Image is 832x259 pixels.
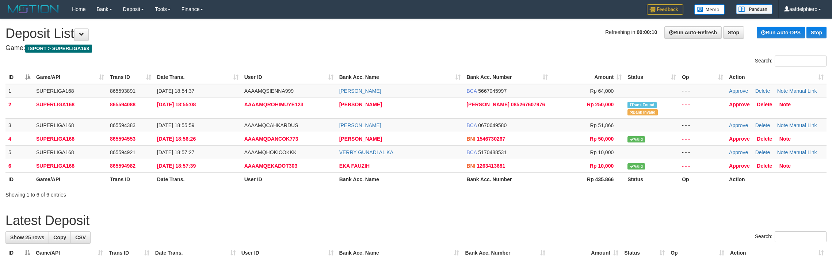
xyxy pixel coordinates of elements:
a: Note [779,102,791,107]
span: BNI [466,136,475,142]
td: SUPERLIGA168 [33,145,107,159]
a: Delete [755,88,770,94]
td: SUPERLIGA168 [33,118,107,132]
span: 865594553 [110,136,136,142]
a: Copy [49,231,71,244]
span: 865594383 [110,122,136,128]
th: Status [625,172,679,186]
td: - - - [679,84,726,98]
span: ISPORT > SUPERLIGA168 [25,45,92,53]
span: AAAAMQROHIMUYE123 [244,102,304,107]
span: Bank is not match [627,109,657,115]
th: Rp 435.866 [551,172,625,186]
span: [DATE] 18:57:27 [157,149,194,155]
a: Approve [729,122,748,128]
td: SUPERLIGA168 [33,84,107,98]
td: SUPERLIGA168 [33,159,107,172]
label: Search: [755,56,827,66]
a: Approve [729,88,748,94]
th: Bank Acc. Name: activate to sort column ascending [336,71,464,84]
a: Run Auto-Refresh [664,26,722,39]
th: Trans ID [107,172,154,186]
span: Copy 0670649580 to clipboard [478,122,507,128]
td: - - - [679,132,726,145]
td: 1 [5,84,33,98]
td: - - - [679,118,726,132]
td: - - - [679,145,726,159]
div: Showing 1 to 6 of 6 entries [5,188,341,198]
span: 865594921 [110,149,136,155]
span: Valid transaction [627,163,645,170]
span: [DATE] 18:56:26 [157,136,196,142]
th: Op [679,172,726,186]
th: Trans ID: activate to sort column ascending [107,71,154,84]
th: ID: activate to sort column descending [5,71,33,84]
span: AAAAMQHOKICOKKK [244,149,297,155]
span: BCA [466,88,477,94]
a: Note [779,163,791,169]
th: Date Trans. [154,172,241,186]
span: Rp 50,000 [590,136,614,142]
span: BCA [466,122,477,128]
span: 865594088 [110,102,136,107]
a: [PERSON_NAME] [339,88,381,94]
span: Refreshing in: [605,29,657,35]
td: 2 [5,98,33,118]
span: AAAAMQCAHKARDUS [244,122,298,128]
th: Bank Acc. Name [336,172,464,186]
a: Approve [729,163,750,169]
th: Op: activate to sort column ascending [679,71,726,84]
span: Show 25 rows [10,235,44,240]
span: [DATE] 18:55:08 [157,102,196,107]
a: [PERSON_NAME] [339,136,382,142]
a: Run Auto-DPS [757,27,805,38]
a: Manual Link [789,122,817,128]
span: Copy 1546730267 to clipboard [477,136,505,142]
a: [PERSON_NAME] [339,102,382,107]
th: User ID: activate to sort column ascending [241,71,336,84]
th: Date Trans.: activate to sort column ascending [154,71,241,84]
span: Rp 10,000 [590,163,614,169]
span: AAAAMQDANCOK773 [244,136,298,142]
span: BNI [466,163,475,169]
img: MOTION_logo.png [5,4,61,15]
th: ID [5,172,33,186]
span: Copy 085267607976 to clipboard [511,102,545,107]
h1: Deposit List [5,26,827,41]
a: Delete [757,102,772,107]
img: panduan.png [736,4,772,14]
a: Note [777,122,788,128]
span: Rp 64,000 [590,88,614,94]
input: Search: [775,56,827,66]
a: Note [777,88,788,94]
img: Feedback.jpg [647,4,683,15]
a: Delete [757,136,772,142]
th: Action: activate to sort column ascending [726,71,827,84]
h1: Latest Deposit [5,213,827,228]
a: Delete [755,149,770,155]
td: - - - [679,98,726,118]
a: [PERSON_NAME] [339,122,381,128]
span: [DATE] 18:54:37 [157,88,194,94]
span: CSV [75,235,86,240]
input: Search: [775,231,827,242]
a: Stop [806,27,827,38]
th: Amount: activate to sort column ascending [551,71,625,84]
th: Status: activate to sort column ascending [625,71,679,84]
strong: 00:00:10 [637,29,657,35]
th: Bank Acc. Number: activate to sort column ascending [463,71,551,84]
span: BCA [466,149,477,155]
img: Button%20Memo.svg [694,4,725,15]
td: 3 [5,118,33,132]
th: Game/API: activate to sort column ascending [33,71,107,84]
span: Rp 51,866 [590,122,614,128]
td: 6 [5,159,33,172]
th: Bank Acc. Number [463,172,551,186]
a: Stop [723,26,744,39]
a: Manual Link [789,88,817,94]
td: - - - [679,159,726,172]
h4: Game: [5,45,827,52]
span: 865594982 [110,163,136,169]
a: Delete [755,122,770,128]
a: VERRY GUNADI AL KA [339,149,393,155]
